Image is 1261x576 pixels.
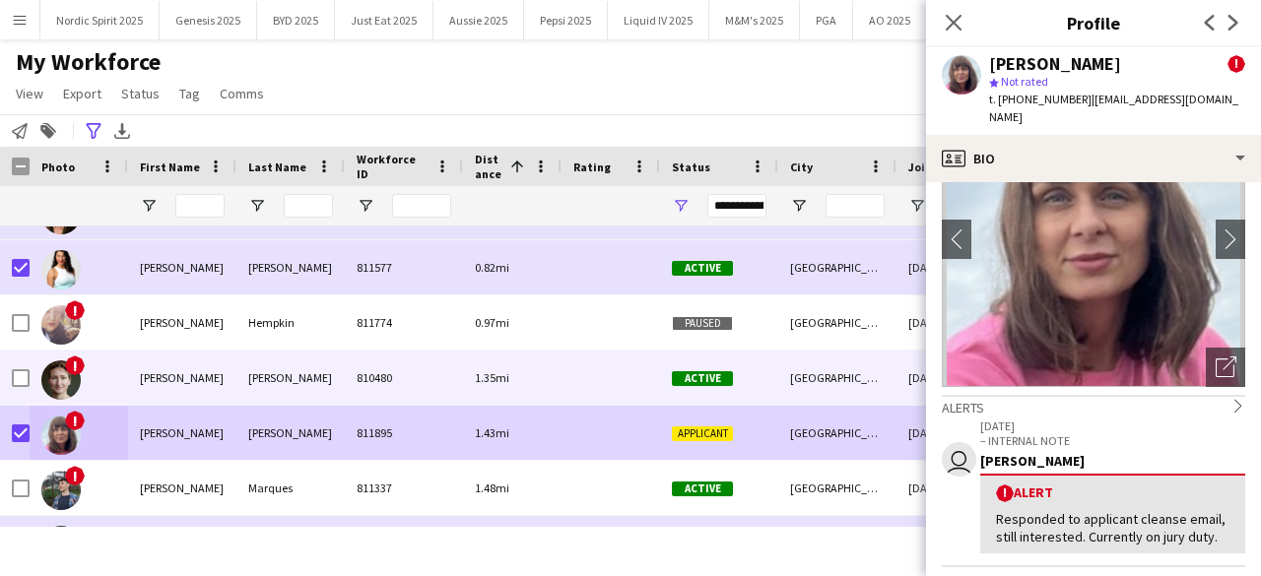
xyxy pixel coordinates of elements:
div: [PERSON_NAME] [236,516,345,570]
div: Open photos pop-in [1206,348,1245,387]
span: ! [65,355,85,375]
span: Export [63,85,101,102]
button: PGA [800,1,853,39]
button: Pepsi 2025 [524,1,608,39]
span: | [EMAIL_ADDRESS][DOMAIN_NAME] [989,92,1238,124]
div: [GEOGRAPHIC_DATA] [778,461,896,515]
div: Alert [996,483,1229,502]
span: Applicant [672,426,733,441]
span: 1.43mi [475,425,509,440]
input: City Filter Input [826,194,885,218]
input: Last Name Filter Input [284,194,333,218]
a: Comms [212,81,272,106]
img: Melissa Hempkin [41,305,81,345]
button: Genesis 2025 [160,1,257,39]
div: [PERSON_NAME] [989,55,1121,73]
div: [PERSON_NAME] [128,406,236,460]
span: Rating [573,160,611,174]
img: Camille Marmié [41,360,81,400]
h3: Profile [926,10,1261,35]
span: View [16,85,43,102]
button: Open Filter Menu [790,197,808,215]
div: [DATE] [896,240,1015,294]
a: View [8,81,51,106]
div: [PERSON_NAME] [128,351,236,405]
span: ! [65,300,85,320]
span: t. [PHONE_NUMBER] [989,92,1092,106]
button: AO 2025 [853,1,927,39]
div: Responded to applicant cleanse email, still interested. Currently on jury duty. [996,510,1229,545]
span: Active [672,481,733,496]
p: [DATE] [980,418,1245,433]
span: Status [121,85,160,102]
button: Liquid IV 2025 [608,1,709,39]
div: [GEOGRAPHIC_DATA] [778,516,896,570]
button: Open Filter Menu [908,197,926,215]
input: First Name Filter Input [175,194,225,218]
a: Tag [171,81,208,106]
span: Photo [41,160,75,174]
a: Export [55,81,109,106]
div: 811895 [345,406,463,460]
a: Status [113,81,167,106]
div: Alerts [942,395,1245,416]
span: Tag [179,85,200,102]
span: Active [672,261,733,276]
button: BYD 2025 [257,1,335,39]
img: Aidan Marques [41,471,81,510]
div: 810660 [345,516,463,570]
span: 0.97mi [475,315,509,330]
span: 1.35mi [475,370,509,385]
div: [DATE] [896,295,1015,350]
span: 0.82mi [475,260,509,275]
div: [PERSON_NAME] [236,351,345,405]
button: Open Filter Menu [248,197,266,215]
div: Belle [128,516,236,570]
button: Open Filter Menu [357,197,374,215]
span: Comms [220,85,264,102]
button: Open Filter Menu [140,197,158,215]
span: Distance [475,152,502,181]
div: [DATE] [896,406,1015,460]
button: M&M's 2025 [709,1,800,39]
span: ! [996,484,1014,502]
span: ! [1228,55,1245,73]
span: ! [65,466,85,485]
div: [DATE] [896,351,1015,405]
div: [GEOGRAPHIC_DATA] [778,351,896,405]
span: City [790,160,813,174]
div: [GEOGRAPHIC_DATA] [778,240,896,294]
div: [DATE] [896,516,1015,570]
div: [PERSON_NAME] [236,406,345,460]
div: [PERSON_NAME] [980,452,1245,470]
span: Active [672,371,733,386]
span: My Workforce [16,47,161,77]
app-action-btn: Add to tag [36,119,60,143]
div: 811337 [345,461,463,515]
span: Joined [908,160,947,174]
span: Last Name [248,160,306,174]
span: Workforce ID [357,152,428,181]
span: Not rated [1001,74,1048,89]
div: [PERSON_NAME] [128,240,236,294]
button: Open Filter Menu [672,197,690,215]
button: Nordic Spirit 2025 [40,1,160,39]
div: [PERSON_NAME] [128,461,236,515]
img: Gabriela Farasheva [41,250,81,289]
button: Aussie 2025 [433,1,524,39]
div: Marques [236,461,345,515]
span: Status [672,160,710,174]
img: Joanne Byrne [41,416,81,455]
app-action-btn: Export XLSX [110,119,134,143]
div: Hempkin [236,295,345,350]
app-action-btn: Advanced filters [82,119,105,143]
span: First Name [140,160,200,174]
div: [GEOGRAPHIC_DATA] [778,406,896,460]
div: 811774 [345,295,463,350]
app-action-btn: Notify workforce [8,119,32,143]
div: [DATE] [896,461,1015,515]
span: ! [65,411,85,430]
div: Bio [926,135,1261,182]
div: [GEOGRAPHIC_DATA] [778,295,896,350]
div: [PERSON_NAME] [236,240,345,294]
